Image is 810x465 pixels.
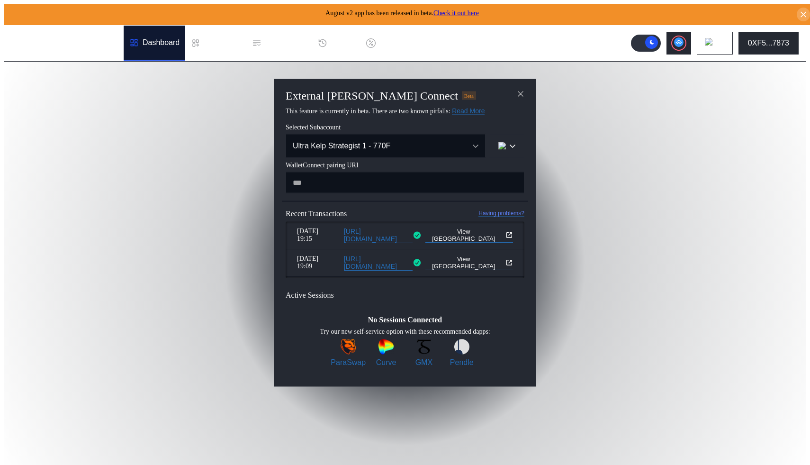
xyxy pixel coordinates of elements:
[368,315,442,324] span: No Sessions Connected
[705,38,715,48] img: chain logo
[748,39,789,47] div: 0XF5...7873
[286,161,524,169] span: WalletConnect pairing URI
[286,89,458,102] h2: External [PERSON_NAME] Connect
[325,9,479,17] span: August v2 app has been released in beta.
[286,107,485,114] span: This feature is currently in beta. There are two known pitfalls:
[320,328,490,335] span: Try our new self-service option with these recommended dapps:
[297,228,340,243] span: [DATE] 19:15
[265,39,306,47] div: Permissions
[498,142,506,149] img: chain logo
[478,210,524,217] a: Having problems?
[297,255,340,270] span: [DATE] 19:09
[513,86,528,101] button: close modal
[489,134,524,157] button: chain logo
[415,358,432,366] span: GMX
[433,9,479,17] a: Check it out here
[452,107,485,115] a: Read More
[450,358,474,366] span: Pendle
[344,227,413,243] a: [URL][DOMAIN_NAME]
[341,339,356,354] img: ParaSwap
[286,123,524,131] span: Selected Subaccount
[331,358,366,366] span: ParaSwap
[379,39,436,47] div: Discount Factors
[286,134,486,157] button: Open menu
[331,339,366,366] a: ParaSwapParaSwap
[286,291,334,299] span: Active Sessions
[462,91,476,100] div: Beta
[143,38,180,47] div: Dashboard
[406,339,441,366] a: GMXGMX
[286,209,347,218] span: Recent Transactions
[425,255,513,269] button: View [GEOGRAPHIC_DATA]
[416,339,432,354] img: GMX
[293,141,458,150] div: Ultra Kelp Strategist 1 - 770F
[454,339,469,354] img: Pendle
[425,255,513,270] a: View [GEOGRAPHIC_DATA]
[331,39,355,47] div: History
[376,358,396,366] span: Curve
[425,228,513,242] button: View [GEOGRAPHIC_DATA]
[344,255,413,270] a: [URL][DOMAIN_NAME]
[444,339,479,366] a: PendlePendle
[369,339,404,366] a: CurveCurve
[378,339,394,354] img: Curve
[204,39,241,47] div: Loan Book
